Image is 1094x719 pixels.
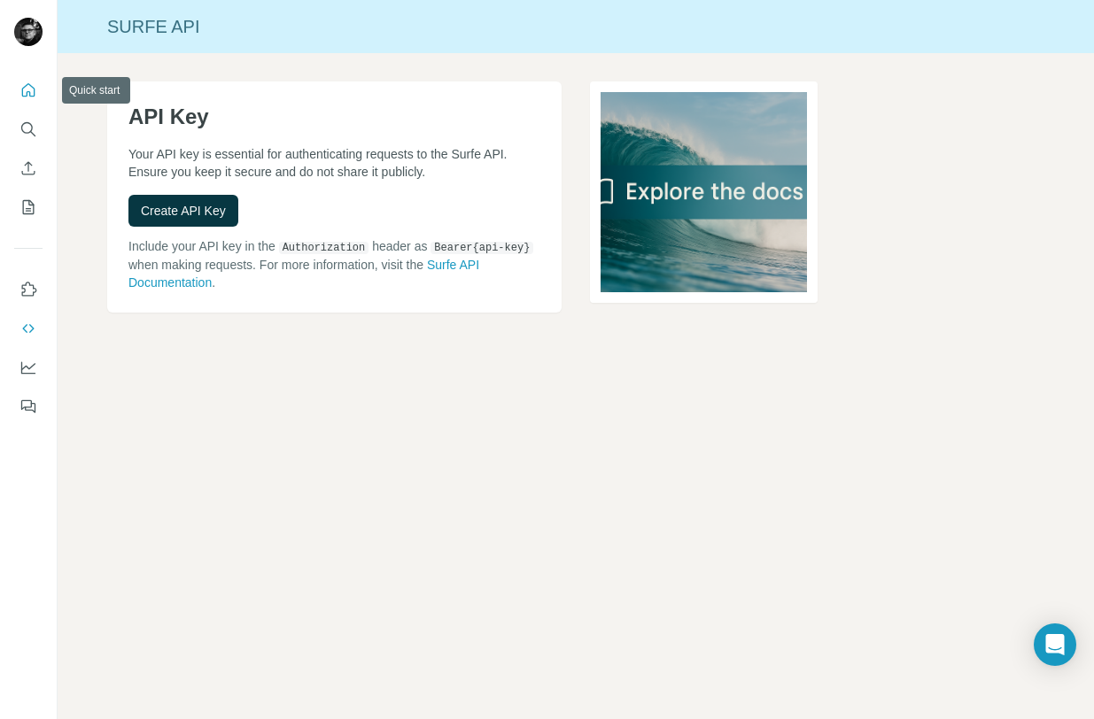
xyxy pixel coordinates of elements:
[128,145,540,181] p: Your API key is essential for authenticating requests to the Surfe API. Ensure you keep it secure...
[14,191,43,223] button: My lists
[279,242,369,254] code: Authorization
[14,352,43,383] button: Dashboard
[58,14,1094,39] div: Surfe API
[128,237,540,291] p: Include your API key in the header as when making requests. For more information, visit the .
[14,313,43,344] button: Use Surfe API
[14,113,43,145] button: Search
[14,274,43,305] button: Use Surfe on LinkedIn
[431,242,533,254] code: Bearer {api-key}
[14,390,43,422] button: Feedback
[128,103,540,131] h1: API Key
[14,74,43,106] button: Quick start
[141,202,226,220] span: Create API Key
[14,18,43,46] img: Avatar
[128,195,238,227] button: Create API Key
[1034,623,1076,666] div: Open Intercom Messenger
[14,152,43,184] button: Enrich CSV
